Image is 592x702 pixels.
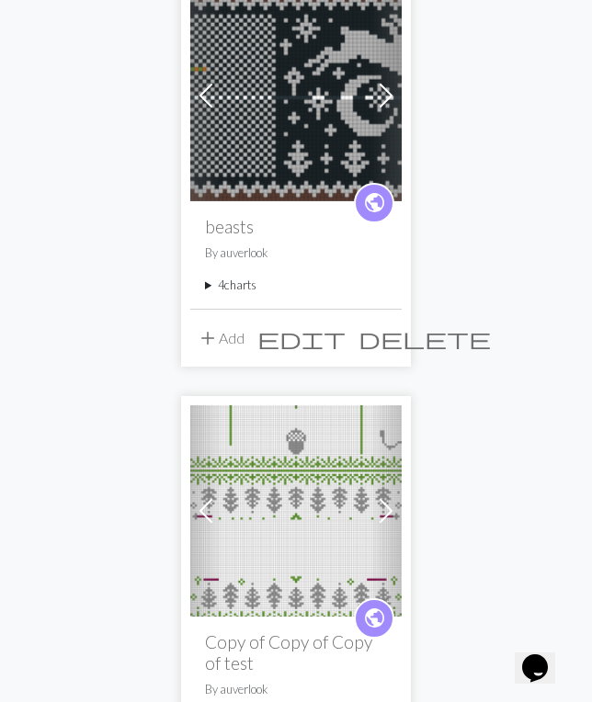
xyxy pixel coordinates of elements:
[251,321,352,356] button: Edit
[190,500,402,517] a: test
[359,325,491,351] span: delete
[363,188,386,217] span: public
[190,321,251,356] button: Add
[515,628,574,684] iframe: chat widget
[363,600,386,637] i: public
[197,325,219,351] span: add
[205,631,387,674] h2: Copy of Copy of Copy of test
[363,604,386,632] span: public
[190,85,402,102] a: left hand
[205,277,387,294] summary: 4charts
[352,321,497,356] button: Delete
[257,327,346,349] i: Edit
[205,681,387,698] p: By auverlook
[205,244,387,262] p: By auverlook
[354,183,394,223] a: public
[363,185,386,221] i: public
[354,598,394,639] a: public
[205,216,387,237] h2: beasts
[190,405,402,617] img: test
[257,325,346,351] span: edit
